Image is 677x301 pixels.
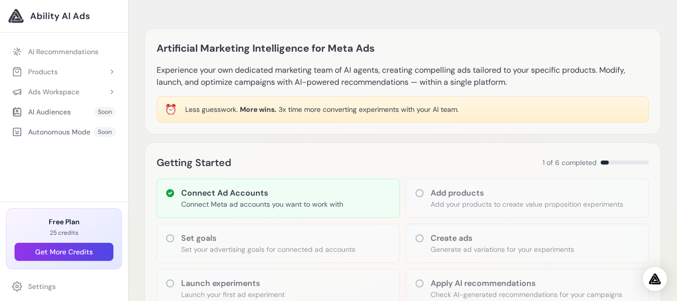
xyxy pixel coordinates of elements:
[30,9,90,23] span: Ability AI Ads
[6,63,122,81] button: Products
[185,105,238,114] span: Less guesswork.
[643,267,667,291] div: Open Intercom Messenger
[431,232,574,244] h3: Create ads
[181,232,355,244] h3: Set goals
[181,289,285,299] p: Launch your first ad experiment
[8,8,120,24] a: Ability AI Ads
[94,127,116,137] span: Soon
[543,158,597,168] span: 1 of 6 completed
[157,40,375,56] h1: Artificial Marketing Intelligence for Meta Ads
[181,199,343,209] p: Connect Meta ad accounts you want to work with
[94,107,116,117] span: Soon
[15,217,113,227] h3: Free Plan
[6,277,122,295] a: Settings
[15,243,113,261] button: Get More Credits
[181,187,343,199] h3: Connect Ad Accounts
[431,199,623,209] p: Add your products to create value proposition experiments
[12,67,58,77] div: Products
[181,244,355,254] p: Set your advertising goals for connected ad accounts
[6,43,122,61] a: AI Recommendations
[431,187,623,199] h3: Add products
[12,87,79,97] div: Ads Workspace
[12,107,71,117] div: AI Audiences
[157,64,649,88] p: Experience your own dedicated marketing team of AI agents, creating compelling ads tailored to yo...
[240,105,277,114] span: More wins.
[431,289,622,299] p: Check AI-generated recommendations for your campaigns
[279,105,459,114] span: 3x time more converting experiments with your AI team.
[157,155,231,171] h2: Getting Started
[165,102,177,116] div: ⏰
[181,277,285,289] h3: Launch experiments
[15,229,113,237] p: 25 credits
[6,83,122,101] button: Ads Workspace
[431,277,622,289] h3: Apply AI recommendations
[12,127,90,137] div: Autonomous Mode
[431,244,574,254] p: Generate ad variations for your experiments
